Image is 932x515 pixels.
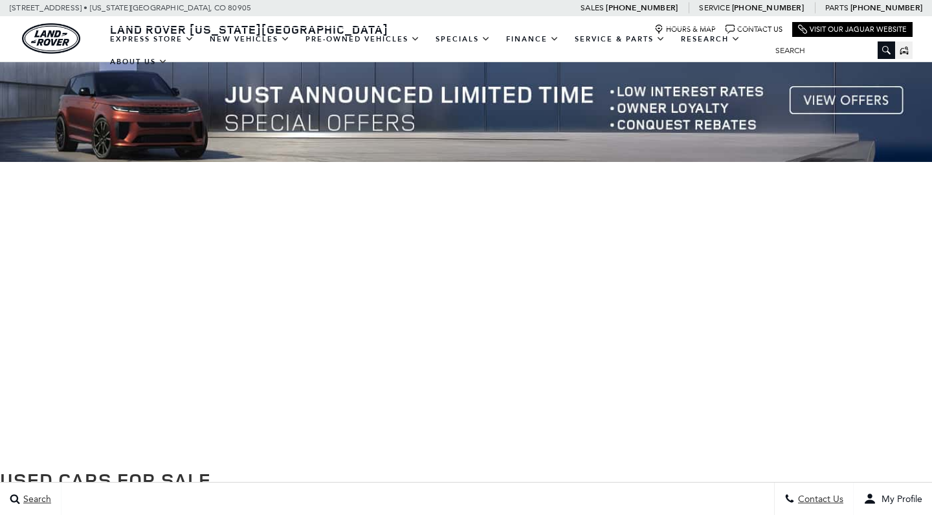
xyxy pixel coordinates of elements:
[606,3,678,13] a: [PHONE_NUMBER]
[102,21,396,37] a: Land Rover [US_STATE][GEOGRAPHIC_DATA]
[110,21,388,37] span: Land Rover [US_STATE][GEOGRAPHIC_DATA]
[102,28,766,73] nav: Main Navigation
[766,43,895,58] input: Search
[102,51,175,73] a: About Us
[673,28,748,51] a: Research
[825,3,849,12] span: Parts
[876,494,922,505] span: My Profile
[567,28,673,51] a: Service & Parts
[798,25,907,34] a: Visit Our Jaguar Website
[854,483,932,515] button: user-profile-menu
[654,25,716,34] a: Hours & Map
[298,28,428,51] a: Pre-Owned Vehicles
[22,23,80,54] img: Land Rover
[795,494,843,505] span: Contact Us
[498,28,567,51] a: Finance
[699,3,729,12] span: Service
[10,3,251,12] a: [STREET_ADDRESS] • [US_STATE][GEOGRAPHIC_DATA], CO 80905
[732,3,804,13] a: [PHONE_NUMBER]
[202,28,298,51] a: New Vehicles
[850,3,922,13] a: [PHONE_NUMBER]
[726,25,782,34] a: Contact Us
[581,3,604,12] span: Sales
[102,28,202,51] a: EXPRESS STORE
[22,23,80,54] a: land-rover
[428,28,498,51] a: Specials
[20,494,51,505] span: Search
